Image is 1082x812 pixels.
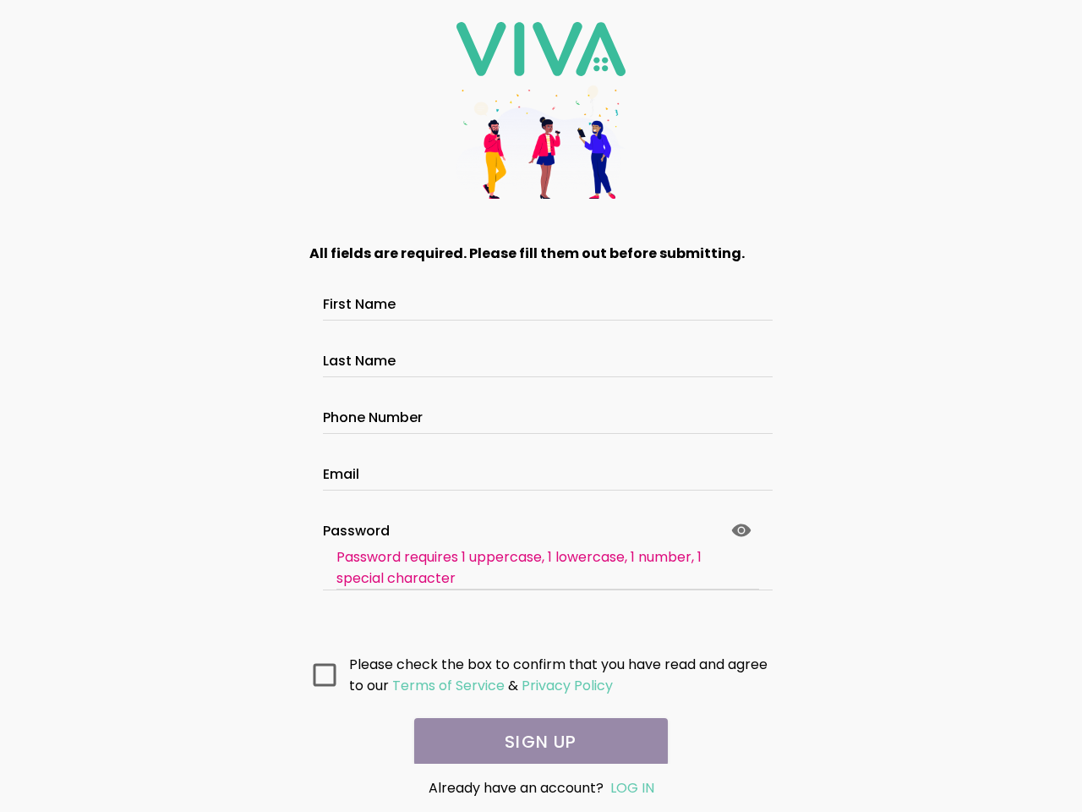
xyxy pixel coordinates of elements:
ion-col: Please check the box to confirm that you have read and agree to our & [345,650,778,700]
strong: All fields are required. Please fill them out before submitting. [309,244,745,263]
div: Already have an account? [343,777,739,798]
ion-text: Terms of Service [392,676,505,695]
a: LOG IN [610,778,654,798]
ion-text: Privacy Policy [522,676,613,695]
ion-item: Password requires 1 uppercase, 1 lowercase, 1 number, 1 special character [323,546,759,590]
